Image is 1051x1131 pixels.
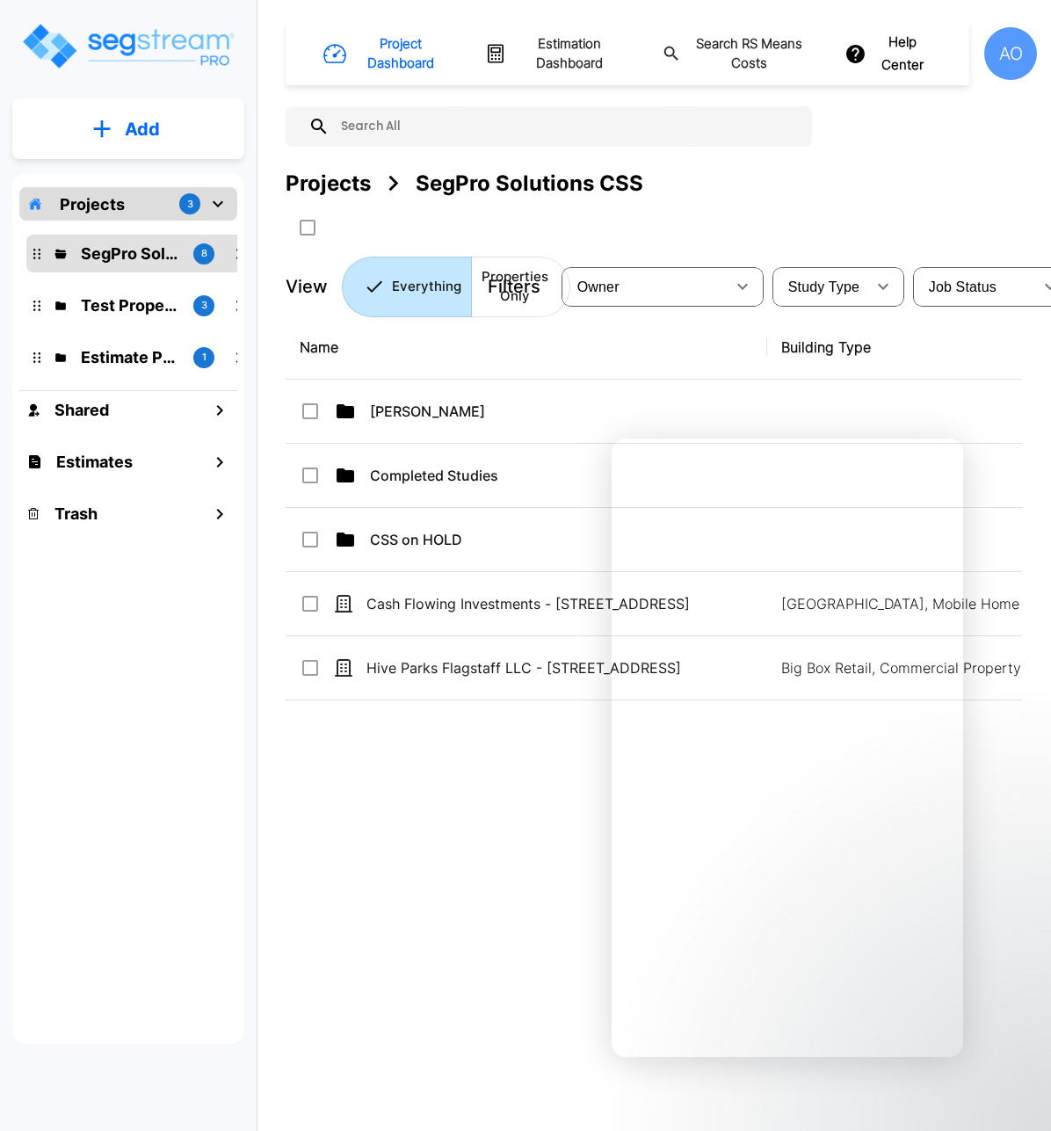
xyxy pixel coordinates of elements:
[478,27,634,81] button: Estimation Dashboard
[656,27,820,81] button: Search RS Means Costs
[56,450,133,474] h1: Estimates
[788,279,859,294] span: Study Type
[81,345,179,369] p: Estimate Property
[81,294,179,317] p: Test Property Folder
[471,257,570,317] button: Properties Only
[370,401,764,422] p: [PERSON_NAME]
[290,210,325,245] button: SelectAll
[366,657,760,678] p: Hive Parks Flagstaff LLC - [STREET_ADDRESS]
[841,25,939,83] button: Help Center
[776,262,866,311] div: Select
[12,104,244,155] button: Add
[984,27,1037,80] div: AO
[187,197,193,212] p: 3
[330,106,803,147] input: Search All
[202,350,207,365] p: 1
[81,242,179,265] p: SegPro Solutions CSS
[354,34,447,74] h1: Project Dashboard
[54,502,98,526] h1: Trash
[125,116,160,142] p: Add
[577,279,620,294] span: Owner
[366,593,760,614] p: Cash Flowing Investments - [STREET_ADDRESS]
[612,439,963,1057] iframe: Intercom live chat
[929,279,997,294] span: Job Status
[416,168,643,199] div: SegPro Solutions CSS
[392,277,461,297] p: Everything
[54,398,109,422] h1: Shared
[342,257,472,317] button: Everything
[286,273,328,300] p: View
[201,246,207,261] p: 8
[917,262,1033,311] div: Select
[316,27,457,81] button: Project Dashboard
[482,267,548,307] p: Properties Only
[921,1071,963,1113] iframe: Intercom live chat
[201,298,207,313] p: 3
[286,315,767,380] th: Name
[370,529,764,550] p: CSS on HOLD
[688,34,810,74] h1: Search RS Means Costs
[60,192,125,216] p: Projects
[20,21,236,71] img: Logo
[514,34,625,74] h1: Estimation Dashboard
[342,257,570,317] div: Platform
[286,168,371,199] div: Projects
[370,465,764,486] p: Completed Studies
[565,262,725,311] div: Select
